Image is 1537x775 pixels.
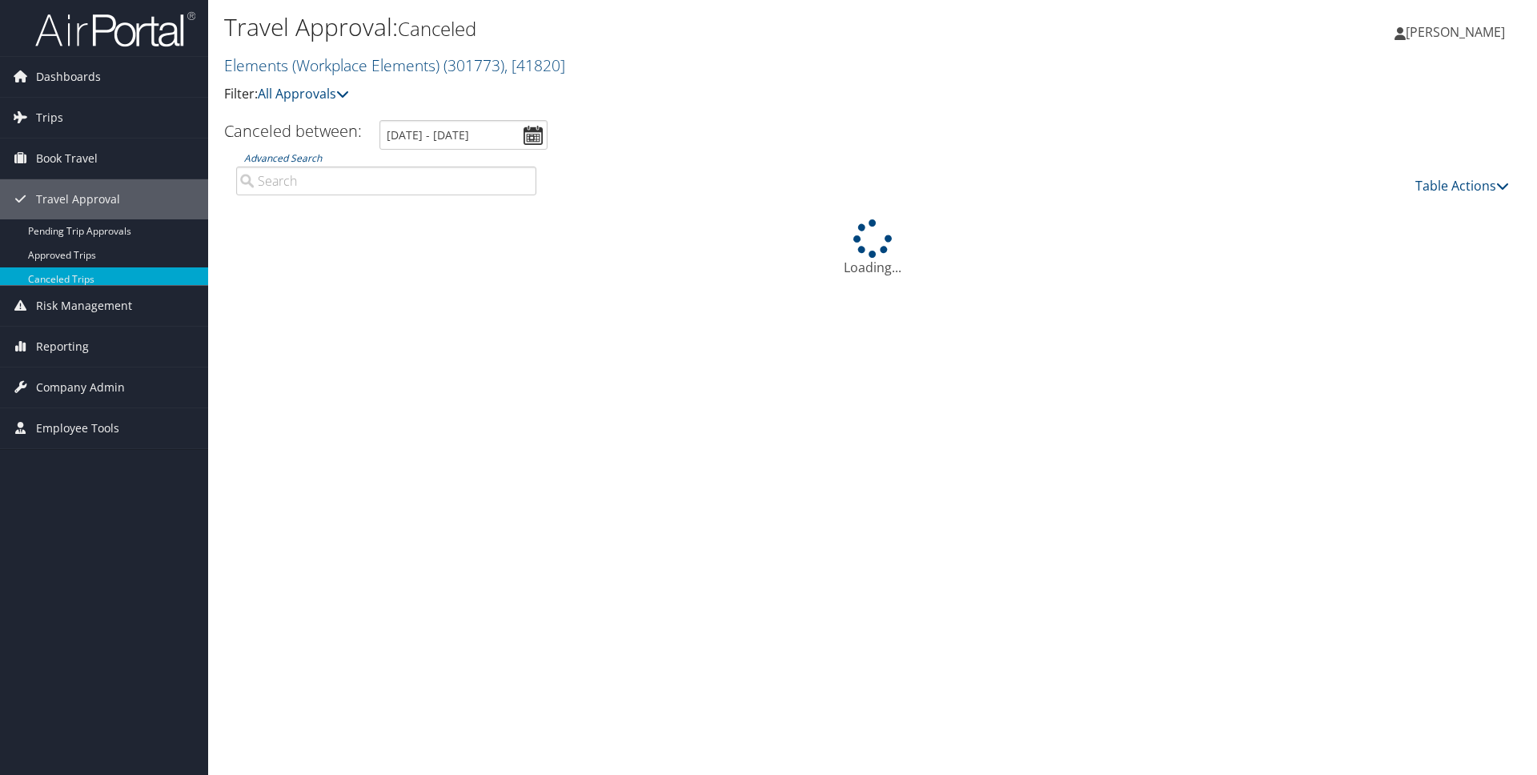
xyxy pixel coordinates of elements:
[224,54,565,76] a: Elements (Workplace Elements)
[224,10,1089,44] h1: Travel Approval:
[35,10,195,48] img: airportal-logo.png
[36,367,125,408] span: Company Admin
[36,327,89,367] span: Reporting
[224,120,362,142] h3: Canceled between:
[1415,177,1509,195] a: Table Actions
[504,54,565,76] span: , [ 41820 ]
[224,84,1089,105] p: Filter:
[398,15,476,42] small: Canceled
[36,179,120,219] span: Travel Approval
[1395,8,1521,56] a: [PERSON_NAME]
[36,408,119,448] span: Employee Tools
[1406,23,1505,41] span: [PERSON_NAME]
[36,139,98,179] span: Book Travel
[36,286,132,326] span: Risk Management
[258,85,349,102] a: All Approvals
[36,57,101,97] span: Dashboards
[36,98,63,138] span: Trips
[443,54,504,76] span: ( 301773 )
[224,219,1521,277] div: Loading...
[244,151,322,165] a: Advanced Search
[379,120,548,150] input: [DATE] - [DATE]
[236,167,536,195] input: Advanced Search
